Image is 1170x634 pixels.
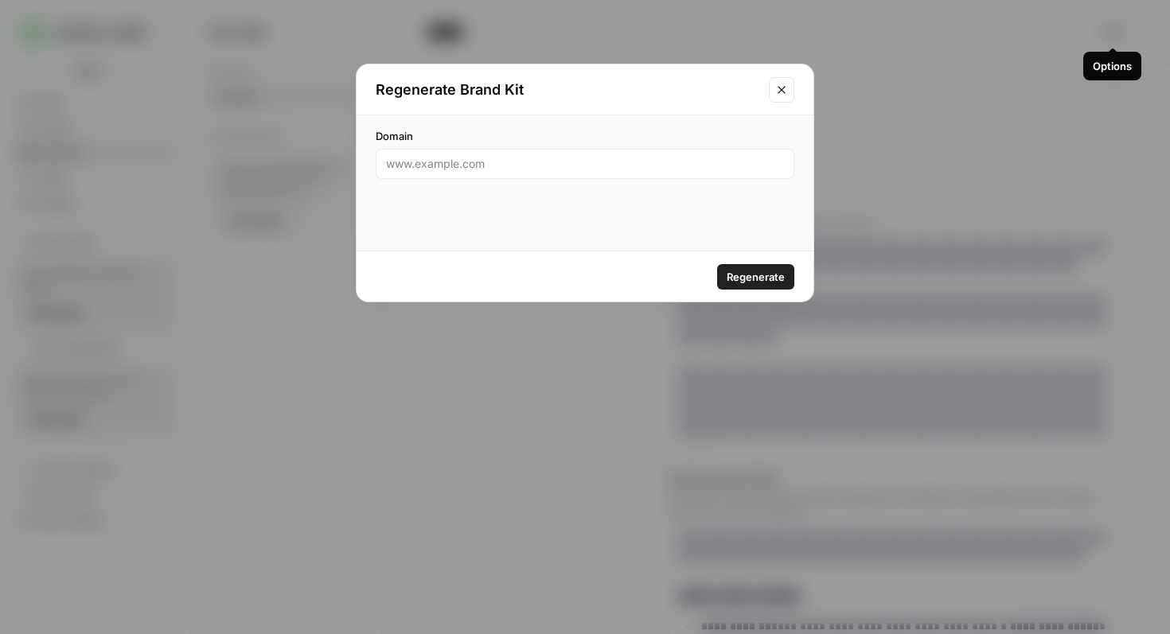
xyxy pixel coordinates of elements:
button: Close modal [769,77,794,103]
label: Domain [376,128,794,144]
div: Options [1093,58,1132,74]
input: www.example.com [386,156,784,172]
h2: Regenerate Brand Kit [376,79,759,101]
button: Regenerate [717,264,794,290]
span: Regenerate [727,269,785,285]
